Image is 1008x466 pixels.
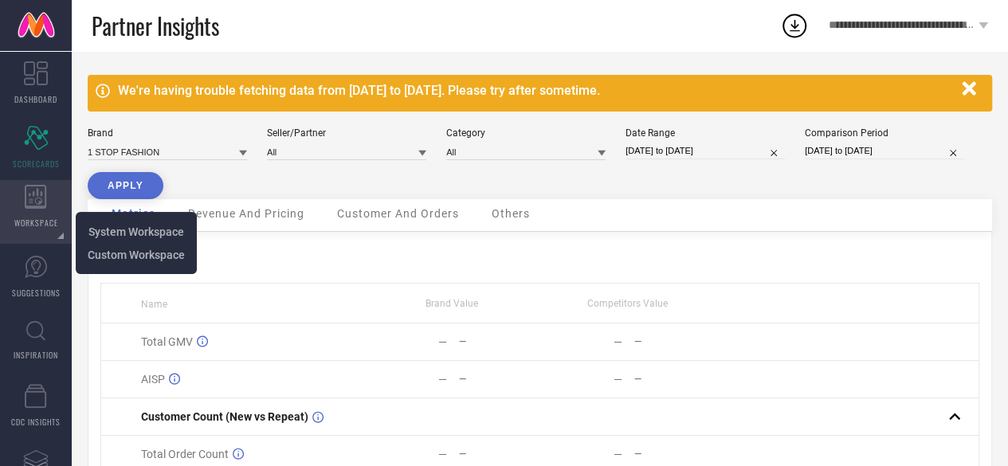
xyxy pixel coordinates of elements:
[446,127,606,139] div: Category
[587,298,668,309] span: Competitors Value
[337,207,459,220] span: Customer And Orders
[459,374,539,385] div: —
[14,349,58,361] span: INSPIRATION
[614,448,622,460] div: —
[118,83,954,98] div: We're having trouble fetching data from [DATE] to [DATE]. Please try after sometime.
[88,224,184,239] a: System Workspace
[88,225,184,238] span: System Workspace
[805,143,964,159] input: Select comparison period
[88,249,185,261] span: Custom Workspace
[92,10,219,42] span: Partner Insights
[88,172,163,199] button: APPLY
[12,287,61,299] span: SUGGESTIONS
[438,373,447,386] div: —
[634,374,715,385] div: —
[11,416,61,428] span: CDC INSIGHTS
[780,11,809,40] div: Open download list
[634,448,715,460] div: —
[267,127,426,139] div: Seller/Partner
[459,448,539,460] div: —
[141,335,193,348] span: Total GMV
[88,247,185,262] a: Custom Workspace
[188,207,304,220] span: Revenue And Pricing
[88,127,247,139] div: Brand
[14,217,58,229] span: WORKSPACE
[614,335,622,348] div: —
[805,127,964,139] div: Comparison Period
[626,143,785,159] input: Select date range
[112,207,155,220] span: Metrics
[492,207,530,220] span: Others
[426,298,478,309] span: Brand Value
[14,93,57,105] span: DASHBOARD
[141,448,229,460] span: Total Order Count
[614,373,622,386] div: —
[141,299,167,310] span: Name
[141,410,308,423] span: Customer Count (New vs Repeat)
[141,373,165,386] span: AISP
[438,448,447,460] div: —
[438,335,447,348] div: —
[634,336,715,347] div: —
[626,127,785,139] div: Date Range
[100,244,979,263] div: Metrics
[13,158,60,170] span: SCORECARDS
[459,336,539,347] div: —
